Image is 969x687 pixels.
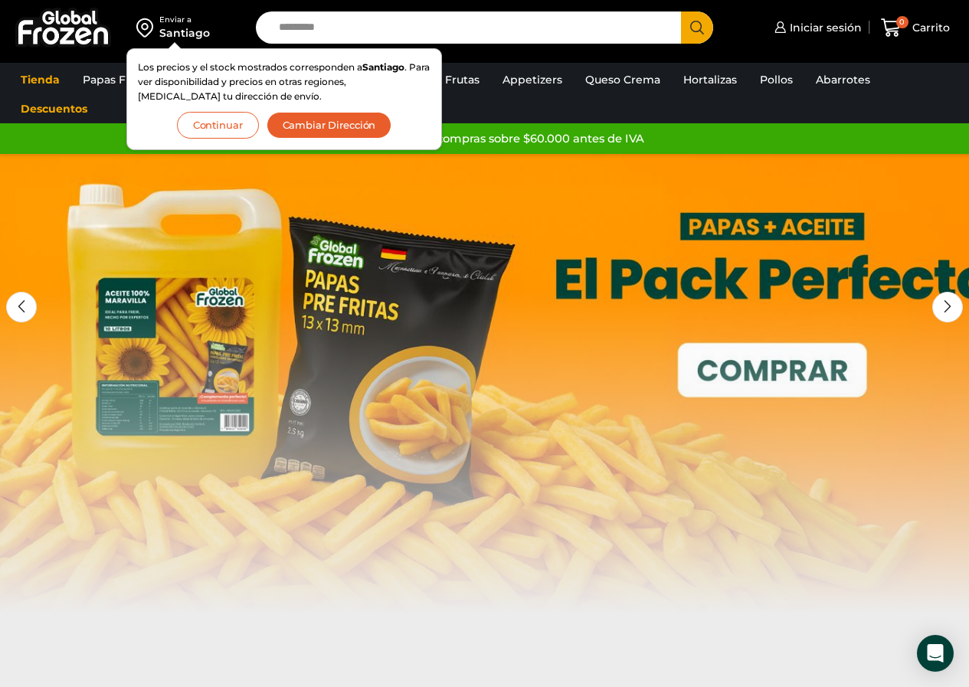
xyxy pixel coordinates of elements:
[676,65,745,94] a: Hortalizas
[578,65,668,94] a: Queso Crema
[808,65,878,94] a: Abarrotes
[495,65,570,94] a: Appetizers
[267,112,392,139] button: Cambiar Dirección
[362,61,404,73] strong: Santiago
[681,11,713,44] button: Search button
[877,10,954,46] a: 0 Carrito
[752,65,800,94] a: Pollos
[917,635,954,672] div: Open Intercom Messenger
[932,292,963,322] div: Next slide
[159,15,210,25] div: Enviar a
[177,112,259,139] button: Continuar
[896,16,908,28] span: 0
[159,25,210,41] div: Santiago
[75,65,157,94] a: Papas Fritas
[136,15,159,41] img: address-field-icon.svg
[908,20,950,35] span: Carrito
[771,12,862,43] a: Iniciar sesión
[13,65,67,94] a: Tienda
[138,60,430,104] p: Los precios y el stock mostrados corresponden a . Para ver disponibilidad y precios en otras regi...
[786,20,862,35] span: Iniciar sesión
[6,292,37,322] div: Previous slide
[13,94,95,123] a: Descuentos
